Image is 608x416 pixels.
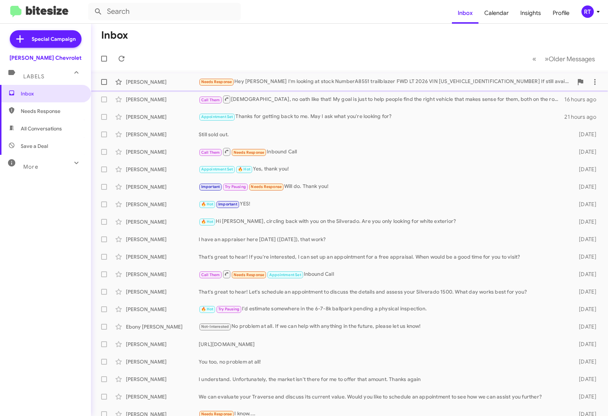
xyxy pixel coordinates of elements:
[201,202,214,207] span: 🔥 Hot
[199,236,569,243] div: I have an appraiser here [DATE] ([DATE]), that work?
[569,271,602,278] div: [DATE]
[199,376,569,383] div: I understand. Unfortunately, the market isn't there for me to offer that amount. Thanks again
[9,54,82,62] div: [PERSON_NAME] Chevrolet
[199,270,569,279] div: Inbound Call
[569,183,602,191] div: [DATE]
[126,341,199,348] div: [PERSON_NAME]
[201,79,232,84] span: Needs Response
[201,150,220,155] span: Call Them
[201,167,233,172] span: Appointment Set
[126,183,199,191] div: [PERSON_NAME]
[452,3,478,24] a: Inbox
[569,166,602,173] div: [DATE]
[23,73,44,80] span: Labels
[225,184,246,189] span: Try Pausing
[199,183,569,191] div: Will do. Thank you!
[199,358,569,365] div: You too, no problem at all!
[21,107,83,115] span: Needs Response
[201,98,220,102] span: Call Them
[126,306,199,313] div: [PERSON_NAME]
[238,167,250,172] span: 🔥 Hot
[199,78,573,86] div: Hey [PERSON_NAME] I'm looking at stock NumberA8551 trailblazer FWD LT 2026 VIN [US_VEHICLE_IDENTI...
[199,147,569,156] div: Inbound Call
[478,3,514,24] a: Calendar
[126,201,199,208] div: [PERSON_NAME]
[201,114,233,119] span: Appointment Set
[564,96,602,103] div: 16 hours ago
[199,131,569,138] div: Still sold out.
[528,51,541,66] button: Previous
[199,322,569,331] div: No problem at all. If we can help with anything in the future, please let us know!
[528,51,599,66] nav: Page navigation example
[21,90,83,97] span: Inbox
[201,272,220,277] span: Call Them
[199,95,564,104] div: [DEMOGRAPHIC_DATA], no oath like that! My goal is just to help people find the right vehicle that...
[569,306,602,313] div: [DATE]
[234,150,265,155] span: Needs Response
[126,113,199,121] div: [PERSON_NAME]
[126,376,199,383] div: [PERSON_NAME]
[514,3,547,24] a: Insights
[549,55,595,63] span: Older Messages
[126,148,199,156] div: [PERSON_NAME]
[88,3,241,20] input: Search
[126,271,199,278] div: [PERSON_NAME]
[21,125,62,132] span: All Conversations
[569,393,602,400] div: [DATE]
[569,323,602,330] div: [DATE]
[569,253,602,260] div: [DATE]
[569,201,602,208] div: [DATE]
[199,217,569,226] div: Hi [PERSON_NAME], circling back with you on the Silverado. Are you only looking for white exterior?
[218,202,237,207] span: Important
[540,51,599,66] button: Next
[201,219,214,224] span: 🔥 Hot
[199,305,569,313] div: I'd estimate somewhere in the 6-7-8k ballpark pending a physical inspection.
[547,3,575,24] a: Profile
[575,5,600,18] button: RT
[569,341,602,348] div: [DATE]
[199,393,569,400] div: We can evaluate your Traverse and discuss its current value. Would you like to schedule an appoin...
[569,376,602,383] div: [DATE]
[569,288,602,295] div: [DATE]
[126,253,199,260] div: [PERSON_NAME]
[569,131,602,138] div: [DATE]
[199,165,569,173] div: Yes, thank you!
[126,393,199,400] div: [PERSON_NAME]
[269,272,301,277] span: Appointment Set
[199,113,564,121] div: Thanks for getting back to me. May I ask what you're looking for?
[569,236,602,243] div: [DATE]
[126,288,199,295] div: [PERSON_NAME]
[126,236,199,243] div: [PERSON_NAME]
[32,35,76,43] span: Special Campaign
[101,30,128,41] h1: Inbox
[201,184,220,189] span: Important
[218,307,239,311] span: Try Pausing
[199,341,569,348] div: [URL][DOMAIN_NAME]
[126,78,199,86] div: [PERSON_NAME]
[126,323,199,330] div: Ebony [PERSON_NAME]
[569,148,602,156] div: [DATE]
[201,324,229,329] span: Not-Interested
[126,358,199,365] div: [PERSON_NAME]
[564,113,602,121] div: 21 hours ago
[569,358,602,365] div: [DATE]
[126,96,199,103] div: [PERSON_NAME]
[251,184,282,189] span: Needs Response
[126,218,199,225] div: [PERSON_NAME]
[10,30,82,48] a: Special Campaign
[581,5,594,18] div: RT
[199,253,569,260] div: That's great to hear! If you're interested, I can set up an appointment for a free appraisal. Whe...
[569,218,602,225] div: [DATE]
[234,272,265,277] span: Needs Response
[201,307,214,311] span: 🔥 Hot
[532,54,536,63] span: «
[21,142,48,150] span: Save a Deal
[199,200,569,208] div: YES!
[23,164,38,170] span: More
[199,288,569,295] div: That's great to hear! Let's schedule an appointment to discuss the details and assess your Silver...
[126,166,199,173] div: [PERSON_NAME]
